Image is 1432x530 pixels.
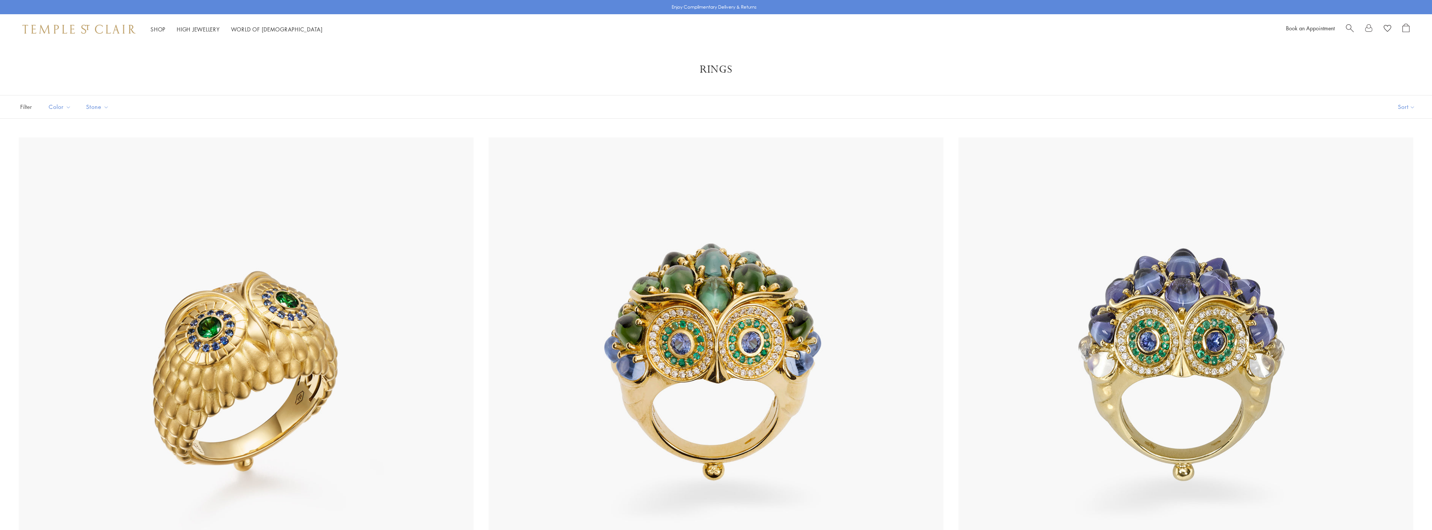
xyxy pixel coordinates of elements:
img: Temple St. Clair [22,25,136,34]
button: Color [43,98,77,115]
h1: Rings [30,63,1402,76]
a: World of [DEMOGRAPHIC_DATA]World of [DEMOGRAPHIC_DATA] [231,25,323,33]
a: Book an Appointment [1286,24,1335,32]
a: View Wishlist [1384,24,1391,35]
nav: Main navigation [151,25,323,34]
button: Show sort by [1381,95,1432,118]
a: Search [1346,24,1354,35]
span: Stone [82,102,115,112]
a: ShopShop [151,25,165,33]
span: Color [45,102,77,112]
a: High JewelleryHigh Jewellery [177,25,220,33]
p: Enjoy Complimentary Delivery & Returns [672,3,757,11]
button: Stone [80,98,115,115]
a: Open Shopping Bag [1402,24,1410,35]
